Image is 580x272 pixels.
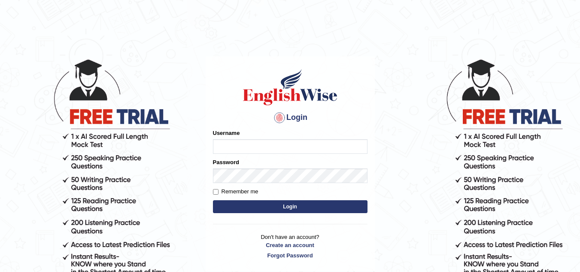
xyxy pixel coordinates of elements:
[213,200,367,213] button: Login
[213,158,239,166] label: Password
[213,111,367,125] h4: Login
[241,68,339,107] img: Logo of English Wise sign in for intelligent practice with AI
[213,251,367,260] a: Forgot Password
[213,241,367,249] a: Create an account
[213,189,219,195] input: Remember me
[213,233,367,260] p: Don't have an account?
[213,129,240,137] label: Username
[213,187,258,196] label: Remember me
